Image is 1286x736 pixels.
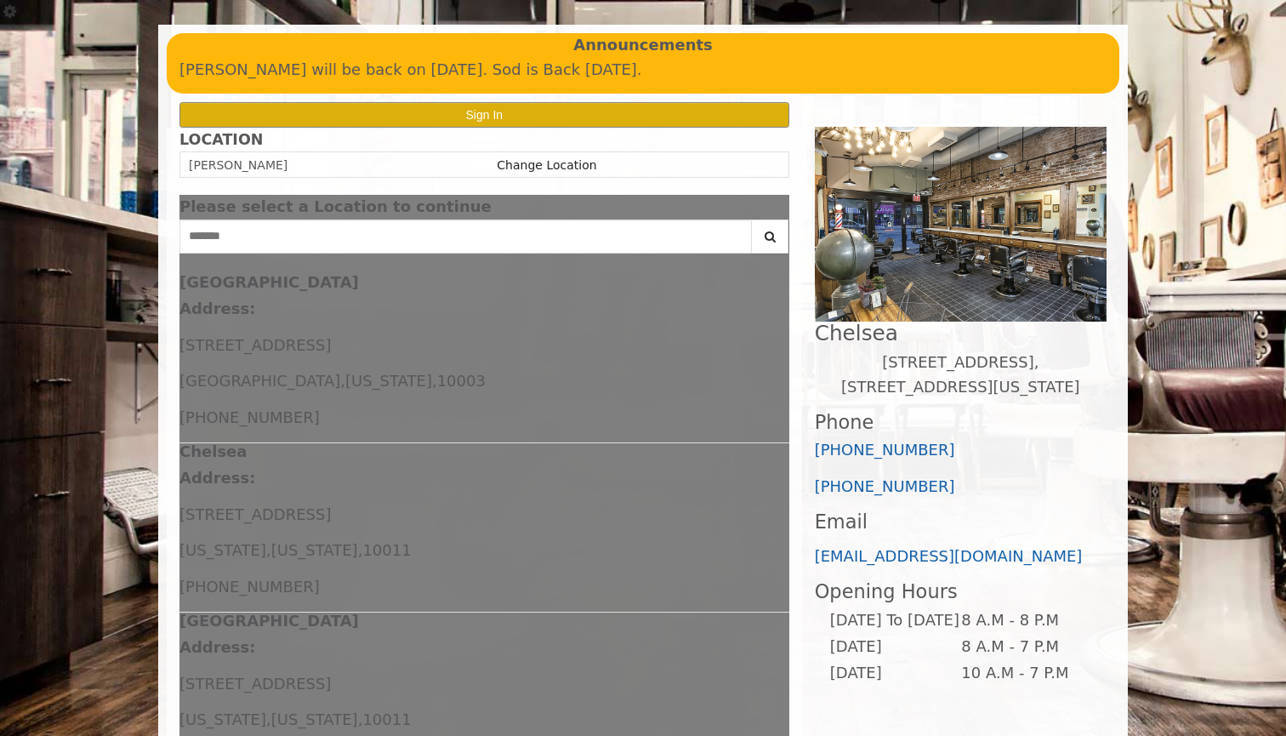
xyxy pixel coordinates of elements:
span: [PHONE_NUMBER] [179,408,320,426]
span: [PHONE_NUMBER] [179,578,320,596]
p: [STREET_ADDRESS],[STREET_ADDRESS][US_STATE] [815,351,1107,400]
span: 10011 [362,710,411,728]
span: [PERSON_NAME] [189,158,287,172]
span: , [432,372,437,390]
span: [STREET_ADDRESS] [179,675,331,693]
td: 8 A.M - 7 P.M [960,634,1092,660]
b: [GEOGRAPHIC_DATA] [179,612,359,630]
a: [PHONE_NUMBER] [815,477,955,495]
a: [PHONE_NUMBER] [815,441,955,459]
span: [US_STATE] [179,541,266,559]
h3: Phone [815,412,1107,433]
span: , [266,541,271,559]
button: close dialog [764,202,789,213]
span: , [358,710,363,728]
a: [EMAIL_ADDRESS][DOMAIN_NAME] [815,547,1083,565]
td: 10 A.M - 7 P.M [960,660,1092,687]
b: Address: [179,638,255,656]
span: [US_STATE] [345,372,432,390]
b: Announcements [573,33,713,58]
b: Chelsea [179,442,247,460]
b: Address: [179,300,255,317]
span: [US_STATE] [179,710,266,728]
span: [US_STATE] [271,541,358,559]
h3: Email [815,511,1107,533]
h2: Chelsea [815,322,1107,345]
span: [STREET_ADDRESS] [179,336,331,354]
span: [US_STATE] [271,710,358,728]
h3: Opening Hours [815,581,1107,602]
div: Center Select [179,220,789,262]
td: [DATE] To [DATE] [829,608,960,634]
b: LOCATION [179,131,263,148]
input: Search Center [179,220,752,254]
span: , [266,710,271,728]
span: , [340,372,345,390]
i: Search button [760,231,780,242]
a: Change Location [497,158,596,172]
span: 10003 [437,372,486,390]
b: [GEOGRAPHIC_DATA] [179,273,359,291]
p: [PERSON_NAME] will be back on [DATE]. Sod is Back [DATE]. [179,58,1107,83]
span: Please select a Location to continue [179,197,492,215]
span: [STREET_ADDRESS] [179,505,331,523]
span: , [358,541,363,559]
button: Sign In [179,102,789,127]
td: [DATE] [829,634,960,660]
span: 10011 [362,541,411,559]
span: [GEOGRAPHIC_DATA] [179,372,340,390]
b: Address: [179,469,255,487]
td: [DATE] [829,660,960,687]
td: 8 A.M - 8 P.M [960,608,1092,634]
